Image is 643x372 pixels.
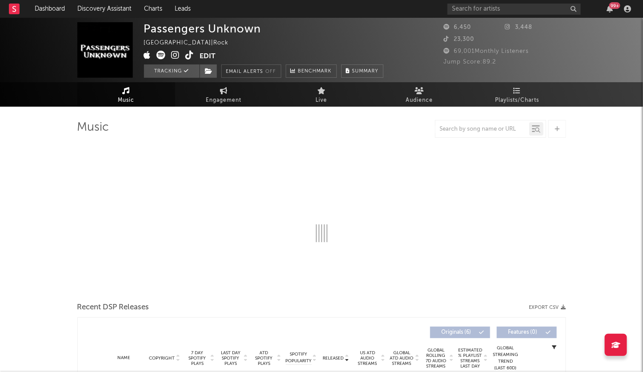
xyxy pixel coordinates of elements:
a: Music [77,82,175,107]
span: Recent DSP Releases [77,302,149,313]
span: 23,300 [444,36,475,42]
em: Off [266,69,276,74]
span: ATD Spotify Plays [252,350,276,366]
span: Copyright [149,356,175,361]
span: US ATD Audio Streams [355,350,380,366]
button: Edit [200,51,216,62]
span: Last Day Spotify Plays [219,350,243,366]
div: 99 + [609,2,620,9]
span: Global ATD Audio Streams [390,350,414,366]
button: Email AlertsOff [221,64,281,78]
span: 3,448 [505,24,532,30]
button: 99+ [607,5,613,12]
a: Live [273,82,371,107]
div: [GEOGRAPHIC_DATA] | Rock [144,38,239,48]
span: Live [316,95,327,106]
span: Summary [352,69,379,74]
span: Audience [406,95,433,106]
a: Engagement [175,82,273,107]
a: Benchmark [286,64,337,78]
span: Playlists/Charts [495,95,539,106]
button: Summary [341,64,383,78]
span: Features ( 0 ) [503,330,543,335]
span: 7 Day Spotify Plays [186,350,209,366]
button: Originals(6) [430,327,490,338]
button: Features(0) [497,327,557,338]
div: Name [104,355,144,361]
a: Audience [371,82,468,107]
span: Engagement [206,95,242,106]
button: Tracking [144,64,200,78]
span: Benchmark [298,66,332,77]
input: Search for artists [447,4,581,15]
span: Global Rolling 7D Audio Streams [424,348,448,369]
span: Released [323,356,344,361]
span: Originals ( 6 ) [436,330,477,335]
span: 6,450 [444,24,471,30]
div: Passengers Unknown [144,22,261,35]
span: Music [118,95,134,106]
div: Global Streaming Trend (Last 60D) [492,345,519,372]
a: Playlists/Charts [468,82,566,107]
span: Estimated % Playlist Streams Last Day [458,348,483,369]
span: 69,001 Monthly Listeners [444,48,529,54]
button: Export CSV [529,305,566,310]
span: Spotify Popularity [285,351,312,364]
span: Jump Score: 89.2 [444,59,496,65]
input: Search by song name or URL [435,126,529,133]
